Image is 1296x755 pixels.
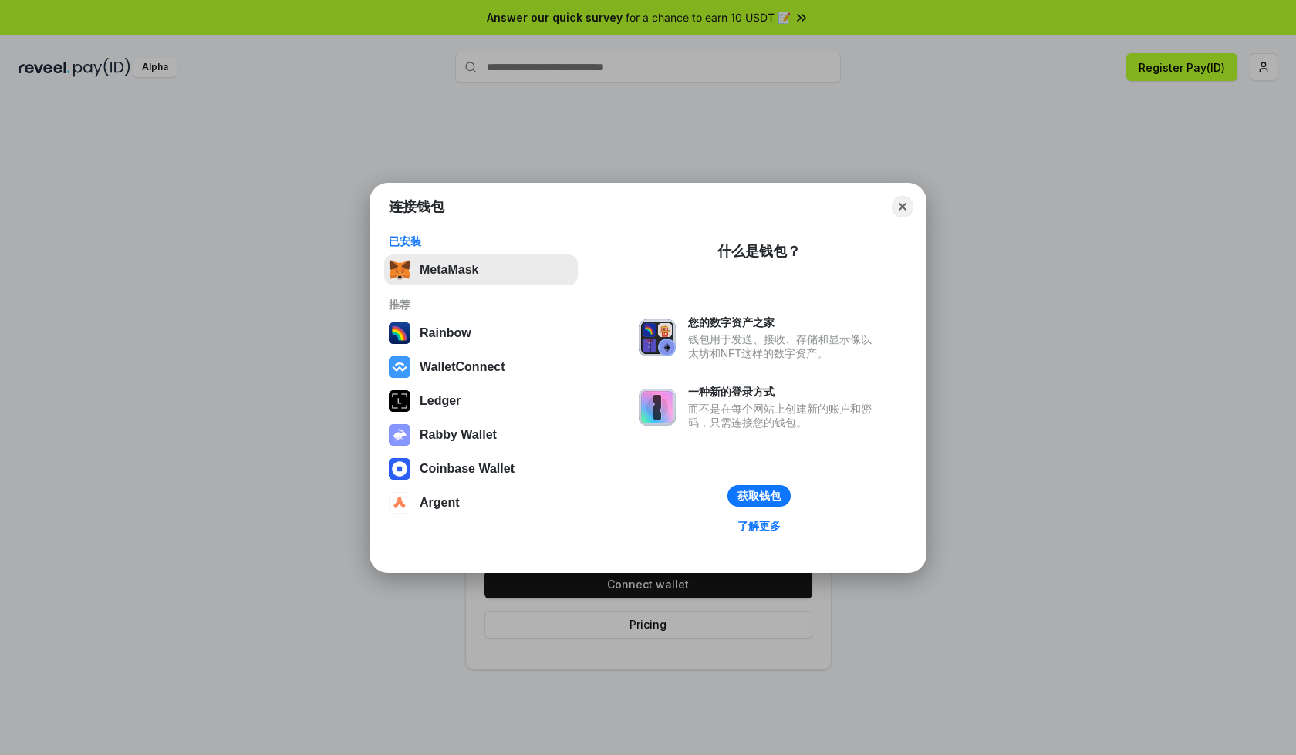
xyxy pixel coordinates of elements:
[389,234,573,248] div: 已安装
[420,394,461,408] div: Ledger
[384,352,578,383] button: WalletConnect
[384,487,578,518] button: Argent
[389,492,410,514] img: svg+xml,%3Csvg%20width%3D%2228%22%20height%3D%2228%22%20viewBox%3D%220%200%2028%2028%22%20fill%3D...
[389,197,444,216] h1: 连接钱包
[892,196,913,217] button: Close
[384,420,578,450] button: Rabby Wallet
[639,319,676,356] img: svg+xml,%3Csvg%20xmlns%3D%22http%3A%2F%2Fwww.w3.org%2F2000%2Fsvg%22%20fill%3D%22none%22%20viewBox...
[389,424,410,446] img: svg+xml,%3Csvg%20xmlns%3D%22http%3A%2F%2Fwww.w3.org%2F2000%2Fsvg%22%20fill%3D%22none%22%20viewBox...
[737,489,781,503] div: 获取钱包
[420,263,478,277] div: MetaMask
[727,485,791,507] button: 获取钱包
[384,254,578,285] button: MetaMask
[717,242,801,261] div: 什么是钱包？
[384,386,578,416] button: Ledger
[688,402,879,430] div: 而不是在每个网站上创建新的账户和密码，只需连接您的钱包。
[389,356,410,378] img: svg+xml,%3Csvg%20width%3D%2228%22%20height%3D%2228%22%20viewBox%3D%220%200%2028%2028%22%20fill%3D...
[420,462,515,476] div: Coinbase Wallet
[420,360,505,374] div: WalletConnect
[688,332,879,360] div: 钱包用于发送、接收、存储和显示像以太坊和NFT这样的数字资产。
[737,519,781,533] div: 了解更多
[384,318,578,349] button: Rainbow
[389,322,410,344] img: svg+xml,%3Csvg%20width%3D%22120%22%20height%3D%22120%22%20viewBox%3D%220%200%20120%20120%22%20fil...
[688,385,879,399] div: 一种新的登录方式
[420,326,471,340] div: Rainbow
[384,453,578,484] button: Coinbase Wallet
[420,428,497,442] div: Rabby Wallet
[389,390,410,412] img: svg+xml,%3Csvg%20xmlns%3D%22http%3A%2F%2Fwww.w3.org%2F2000%2Fsvg%22%20width%3D%2228%22%20height%3...
[389,259,410,281] img: svg+xml,%3Csvg%20fill%3D%22none%22%20height%3D%2233%22%20viewBox%3D%220%200%2035%2033%22%20width%...
[688,315,879,329] div: 您的数字资产之家
[639,389,676,426] img: svg+xml,%3Csvg%20xmlns%3D%22http%3A%2F%2Fwww.w3.org%2F2000%2Fsvg%22%20fill%3D%22none%22%20viewBox...
[728,516,790,536] a: 了解更多
[389,298,573,312] div: 推荐
[389,458,410,480] img: svg+xml,%3Csvg%20width%3D%2228%22%20height%3D%2228%22%20viewBox%3D%220%200%2028%2028%22%20fill%3D...
[420,496,460,510] div: Argent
